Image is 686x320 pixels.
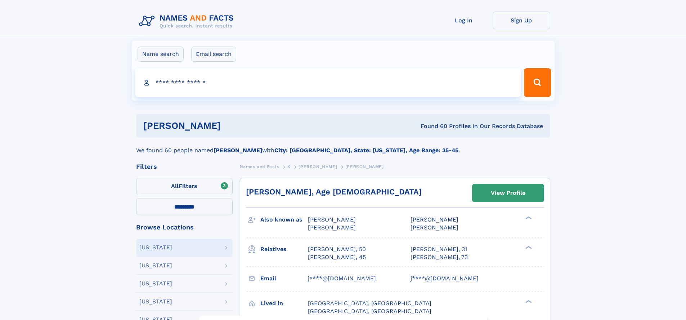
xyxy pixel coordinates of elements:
div: [US_STATE] [139,281,172,286]
b: [PERSON_NAME] [214,147,262,154]
div: View Profile [491,185,525,201]
span: [PERSON_NAME] [411,216,458,223]
a: Names and Facts [240,162,279,171]
a: [PERSON_NAME], 31 [411,245,467,253]
div: ❯ [524,245,532,250]
a: Log In [435,12,493,29]
label: Filters [136,178,233,195]
a: [PERSON_NAME], Age [DEMOGRAPHIC_DATA] [246,187,422,196]
div: ❯ [524,216,532,220]
a: [PERSON_NAME], 73 [411,253,468,261]
h3: Also known as [260,214,308,226]
div: We found 60 people named with . [136,137,550,155]
label: Name search [138,47,184,62]
div: Filters [136,163,233,170]
span: [PERSON_NAME] [411,224,458,231]
h1: [PERSON_NAME] [143,121,321,130]
a: [PERSON_NAME], 45 [308,253,366,261]
h3: Email [260,272,308,285]
span: [PERSON_NAME] [299,164,337,169]
h3: Relatives [260,243,308,255]
div: [US_STATE] [139,263,172,268]
span: [PERSON_NAME] [345,164,384,169]
h3: Lived in [260,297,308,310]
b: City: [GEOGRAPHIC_DATA], State: [US_STATE], Age Range: 35-45 [274,147,458,154]
a: K [287,162,291,171]
div: [US_STATE] [139,245,172,250]
div: Browse Locations [136,224,233,231]
span: [GEOGRAPHIC_DATA], [GEOGRAPHIC_DATA] [308,308,431,315]
div: Found 60 Profiles In Our Records Database [320,122,543,130]
input: search input [135,68,521,97]
label: Email search [191,47,236,62]
div: ❯ [524,299,532,304]
a: Sign Up [493,12,550,29]
span: [GEOGRAPHIC_DATA], [GEOGRAPHIC_DATA] [308,300,431,307]
button: Search Button [524,68,551,97]
a: [PERSON_NAME], 50 [308,245,366,253]
div: [US_STATE] [139,299,172,304]
span: [PERSON_NAME] [308,216,356,223]
a: [PERSON_NAME] [299,162,337,171]
span: K [287,164,291,169]
span: All [171,183,179,189]
span: [PERSON_NAME] [308,224,356,231]
a: View Profile [472,184,544,202]
img: Logo Names and Facts [136,12,240,31]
